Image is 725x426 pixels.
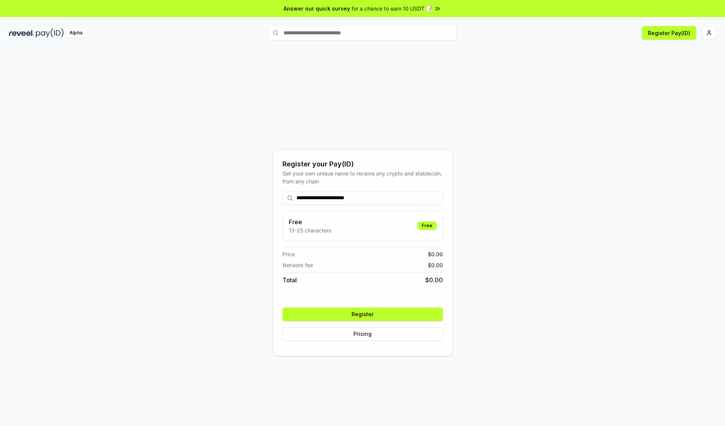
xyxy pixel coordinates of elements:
[289,217,331,226] h3: Free
[428,250,443,258] span: $ 0.00
[352,5,432,12] span: for a chance to earn 10 USDT 📝
[289,226,331,234] p: 13-25 characters
[282,327,443,341] button: Pricing
[284,5,350,12] span: Answer our quick survey
[282,275,297,285] span: Total
[425,275,443,285] span: $ 0.00
[282,169,443,185] div: Get your own unique name to receive any crypto and stablecoin, from any chain
[428,261,443,269] span: $ 0.00
[36,28,64,38] img: pay_id
[282,308,443,321] button: Register
[282,261,313,269] span: Network fee
[9,28,34,38] img: reveel_dark
[282,159,443,169] div: Register your Pay(ID)
[65,28,86,38] div: Alpha
[282,250,295,258] span: Price
[642,26,696,40] button: Register Pay(ID)
[418,221,437,230] div: Free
